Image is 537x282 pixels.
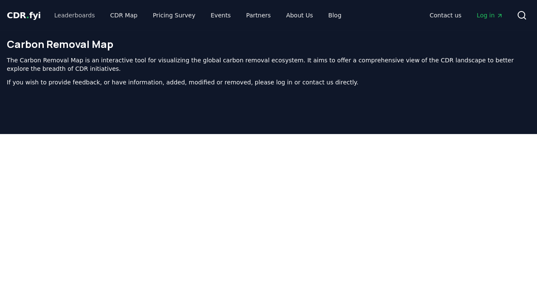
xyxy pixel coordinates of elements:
span: Log in [477,11,503,20]
p: If you wish to provide feedback, or have information, added, modified or removed, please log in o... [7,78,530,87]
span: . [26,10,29,20]
span: CDR fyi [7,10,41,20]
a: Blog [321,8,348,23]
h1: Carbon Removal Map [7,37,530,51]
a: CDR Map [104,8,144,23]
a: Leaderboards [48,8,102,23]
a: Events [204,8,237,23]
nav: Main [423,8,510,23]
a: Partners [239,8,278,23]
nav: Main [48,8,348,23]
a: CDR.fyi [7,9,41,21]
a: About Us [279,8,320,23]
a: Log in [470,8,510,23]
a: Contact us [423,8,468,23]
a: Pricing Survey [146,8,202,23]
p: The Carbon Removal Map is an interactive tool for visualizing the global carbon removal ecosystem... [7,56,530,73]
